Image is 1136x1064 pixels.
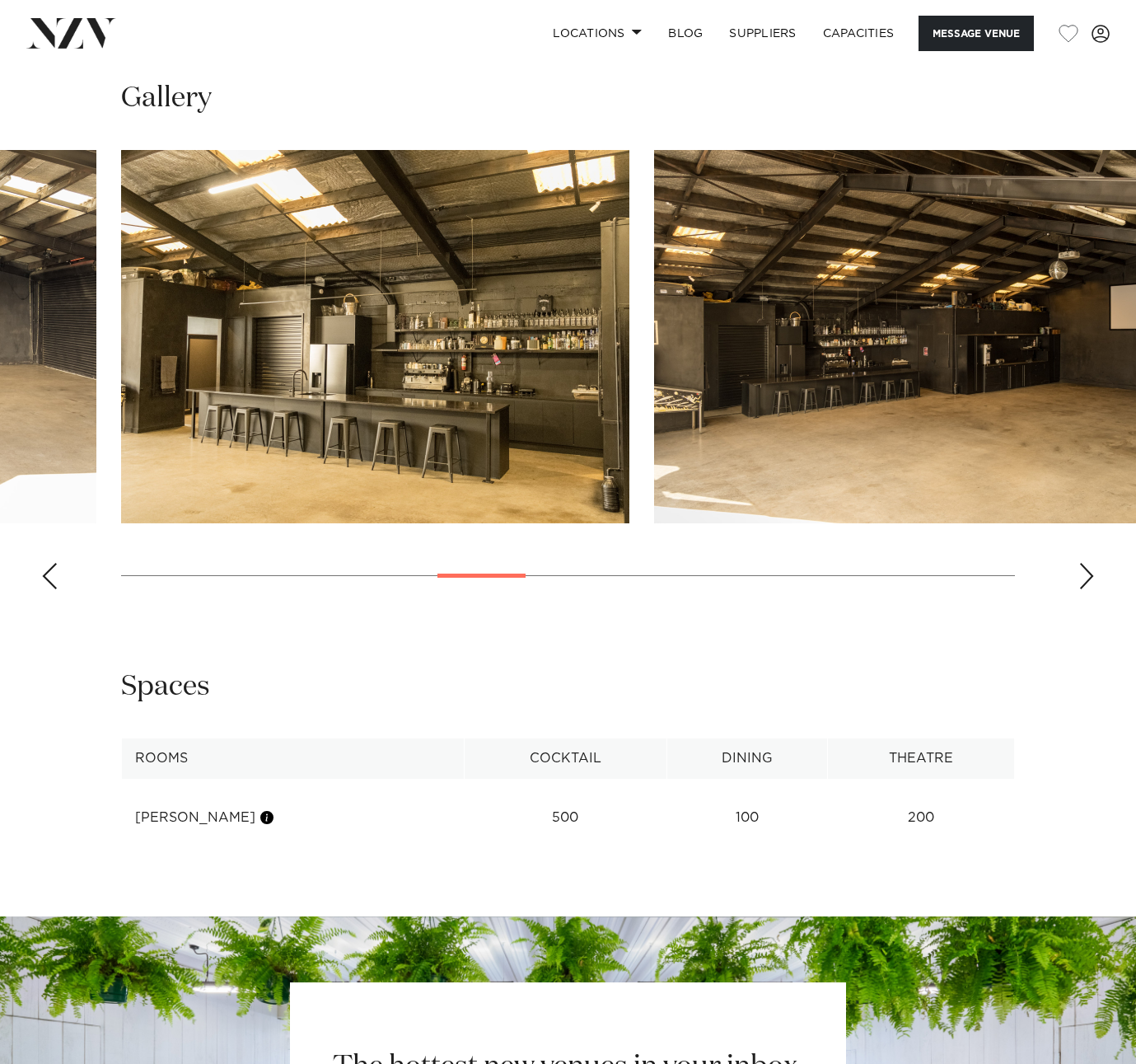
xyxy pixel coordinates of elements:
swiper-slide: 7 / 17 [121,150,629,523]
img: nzv-logo.png [26,18,116,48]
button: Message Venue [919,16,1034,51]
a: Locations [540,16,655,51]
h2: Gallery [121,80,212,117]
td: 200 [827,798,1014,838]
a: SUPPLIERS [716,16,809,51]
a: Capacities [810,16,908,51]
td: [PERSON_NAME] [122,798,465,838]
h2: Spaces [121,668,210,705]
td: 500 [464,798,666,838]
th: Cocktail [464,738,666,779]
td: 100 [666,798,827,838]
th: Dining [666,738,827,779]
th: Theatre [827,738,1014,779]
a: BLOG [655,16,716,51]
th: Rooms [122,738,465,779]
